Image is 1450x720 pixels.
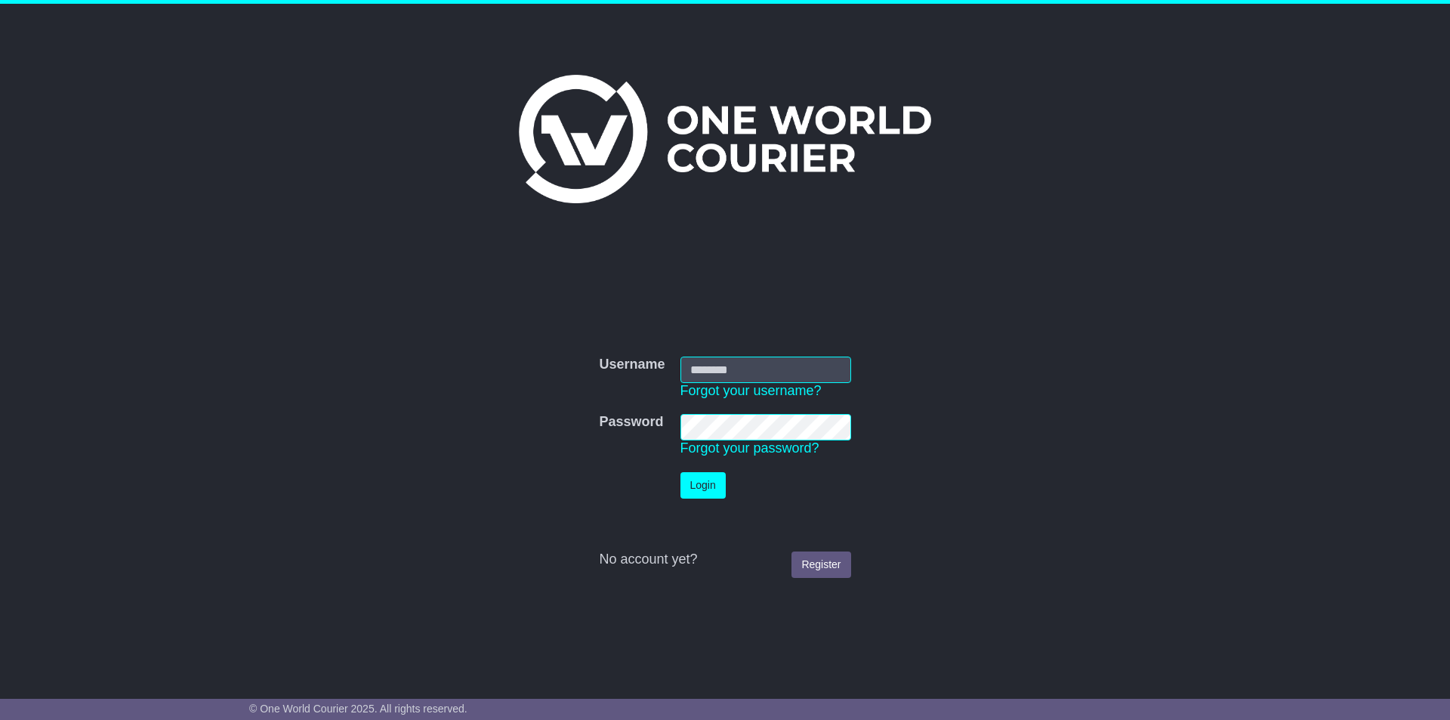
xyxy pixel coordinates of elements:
div: No account yet? [599,552,850,568]
a: Register [791,552,850,578]
a: Forgot your username? [680,383,822,398]
label: Password [599,414,663,431]
label: Username [599,357,665,373]
img: One World [519,75,931,203]
button: Login [680,472,726,499]
a: Forgot your password? [680,440,819,456]
span: © One World Courier 2025. All rights reserved. [249,703,467,715]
